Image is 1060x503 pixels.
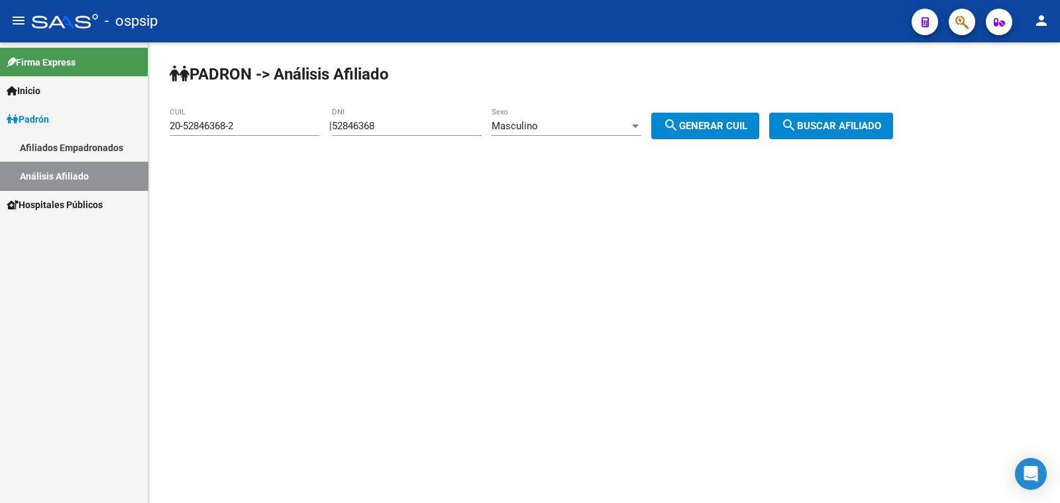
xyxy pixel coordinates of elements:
span: Generar CUIL [663,120,747,132]
button: Buscar afiliado [769,113,893,139]
span: - ospsip [105,7,158,36]
span: Inicio [7,84,40,98]
span: Firma Express [7,55,76,70]
div: Open Intercom Messenger [1015,458,1047,490]
mat-icon: menu [11,13,26,28]
mat-icon: person [1033,13,1049,28]
mat-icon: search [663,117,679,133]
span: Hospitales Públicos [7,197,103,212]
span: Padrón [7,112,49,127]
span: Buscar afiliado [781,120,881,132]
button: Generar CUIL [651,113,759,139]
strong: PADRON -> Análisis Afiliado [170,65,389,84]
span: Masculino [492,120,538,132]
div: | [329,120,769,132]
mat-icon: search [781,117,797,133]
